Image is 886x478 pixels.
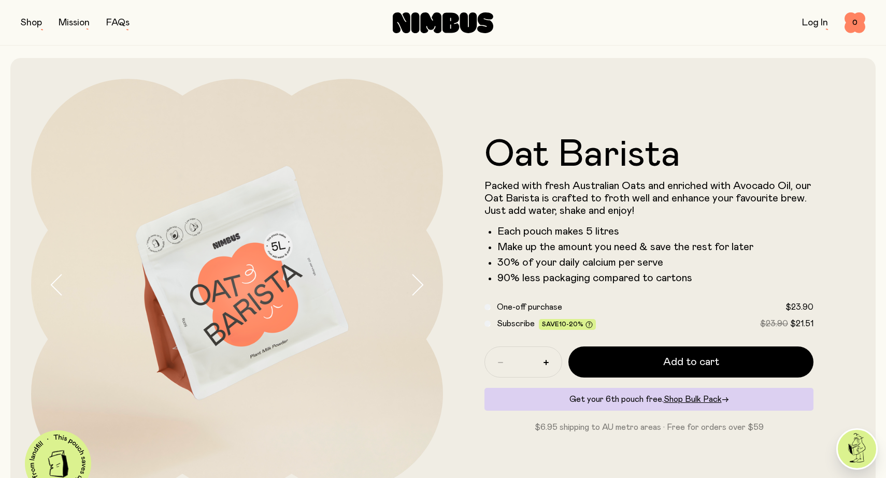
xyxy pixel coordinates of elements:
a: FAQs [106,18,130,27]
a: Shop Bulk Pack→ [664,395,729,403]
span: $21.51 [790,320,813,328]
span: Add to cart [663,355,719,369]
span: $23.90 [760,320,788,328]
p: Packed with fresh Australian Oats and enriched with Avocado Oil, our Oat Barista is crafted to fr... [484,180,813,217]
span: $23.90 [785,303,813,311]
span: 10-20% [559,321,583,327]
img: agent [838,430,876,468]
li: 30% of your daily calcium per serve [497,256,813,269]
li: Make up the amount you need & save the rest for later [497,241,813,253]
a: Log In [802,18,828,27]
p: $6.95 shipping to AU metro areas · Free for orders over $59 [484,421,813,433]
h1: Oat Barista [484,136,813,173]
span: Subscribe [497,320,535,328]
button: 0 [845,12,865,33]
li: Each pouch makes 5 litres [497,225,813,238]
li: 90% less packaging compared to cartons [497,272,813,284]
div: Get your 6th pouch free. [484,388,813,411]
span: Save [542,321,593,329]
span: Shop Bulk Pack [664,395,722,403]
span: One-off purchase [497,303,562,311]
button: Add to cart [568,346,813,378]
a: Mission [59,18,90,27]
